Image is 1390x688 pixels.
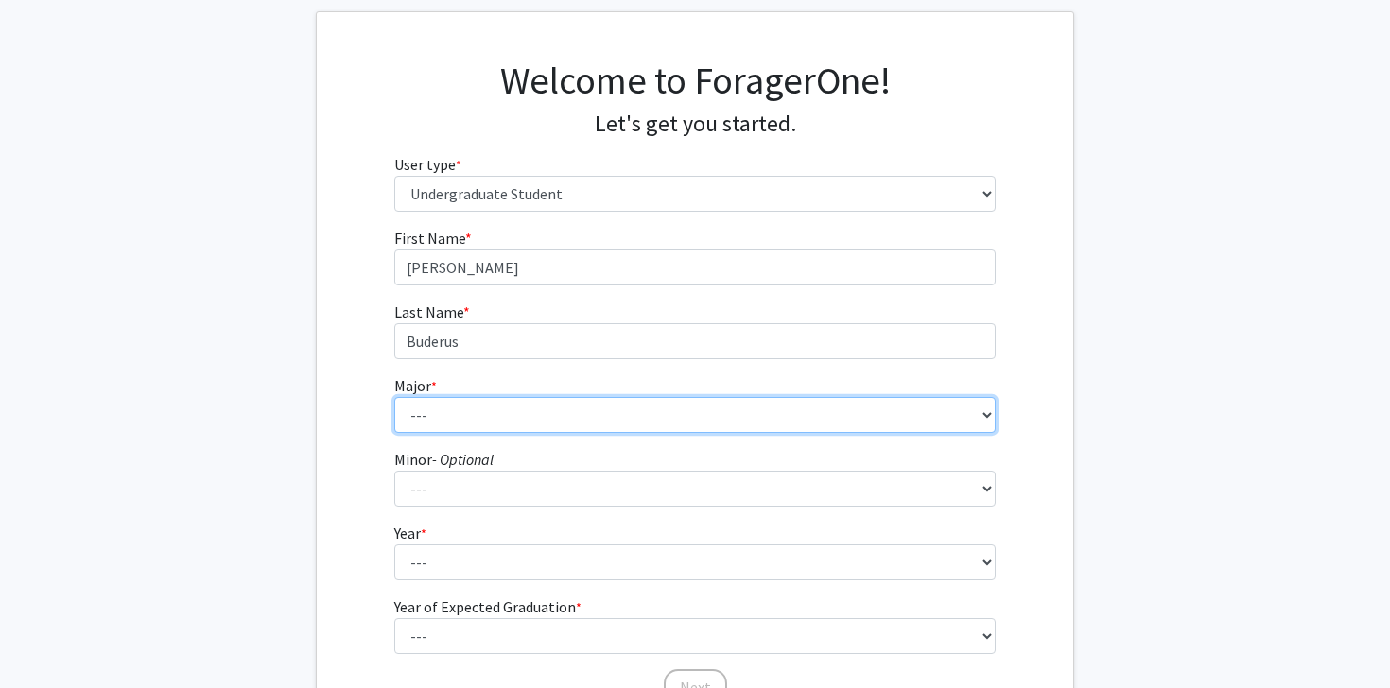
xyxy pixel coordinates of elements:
[394,448,494,471] label: Minor
[394,595,582,618] label: Year of Expected Graduation
[394,374,437,397] label: Major
[432,450,494,469] i: - Optional
[394,522,426,544] label: Year
[394,153,461,176] label: User type
[394,229,465,248] span: First Name
[14,603,80,674] iframe: Chat
[394,58,997,103] h1: Welcome to ForagerOne!
[394,111,997,138] h4: Let's get you started.
[394,302,463,321] span: Last Name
